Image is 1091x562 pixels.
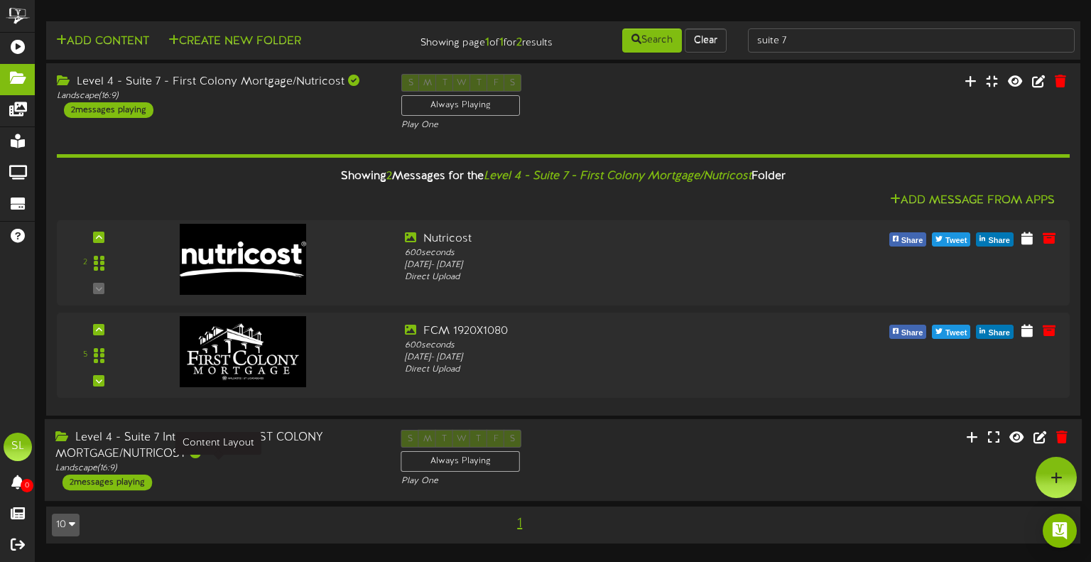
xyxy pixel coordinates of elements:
[514,516,526,531] span: 1
[405,323,805,340] div: FCM 1920X1080
[889,232,927,247] button: Share
[985,233,1013,249] span: Share
[405,364,805,376] div: Direct Upload
[63,475,152,490] div: 2 messages playing
[405,271,805,283] div: Direct Upload
[52,33,153,50] button: Add Content
[401,95,520,116] div: Always Playing
[386,170,392,183] span: 2
[485,36,489,49] strong: 1
[405,340,805,352] div: 600 seconds
[899,233,926,249] span: Share
[180,224,306,295] img: 4df16edb-cbb9-44e4-8e62-209006470336.png
[55,463,380,475] div: Landscape ( 16:9 )
[943,325,970,341] span: Tweet
[405,352,805,364] div: [DATE] - [DATE]
[985,325,1013,341] span: Share
[622,28,682,53] button: Search
[180,316,306,387] img: 67018489-757b-401c-8185-877dc1d9bffb.png
[685,28,727,53] button: Clear
[46,161,1080,192] div: Showing Messages for the Folder
[886,192,1059,210] button: Add Message From Apps
[405,247,805,259] div: 600 seconds
[401,119,724,131] div: Play One
[1043,514,1077,548] div: Open Intercom Messenger
[405,259,805,271] div: [DATE] - [DATE]
[499,36,504,49] strong: 1
[484,170,751,183] i: Level 4 - Suite 7 - First Colony Mortgage/Nutricost
[4,433,32,461] div: SL
[405,231,805,247] div: Nutricost
[748,28,1075,53] input: -- Search Folders by Name --
[401,451,521,472] div: Always Playing
[976,325,1014,339] button: Share
[164,33,305,50] button: Create New Folder
[21,479,33,492] span: 0
[889,325,927,339] button: Share
[932,232,970,247] button: Tweet
[55,430,380,463] div: Level 4 - Suite 7 Internal - 65" - FIRST COLONY MORTGAGE/NUTRICOST
[57,90,380,102] div: Landscape ( 16:9 )
[932,325,970,339] button: Tweet
[899,325,926,341] span: Share
[401,475,726,487] div: Play One
[976,232,1014,247] button: Share
[943,233,970,249] span: Tweet
[64,102,153,118] div: 2 messages playing
[57,74,380,90] div: Level 4 - Suite 7 - First Colony Mortgage/Nutricost
[52,514,80,536] button: 10
[516,36,522,49] strong: 2
[389,27,563,51] div: Showing page of for results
